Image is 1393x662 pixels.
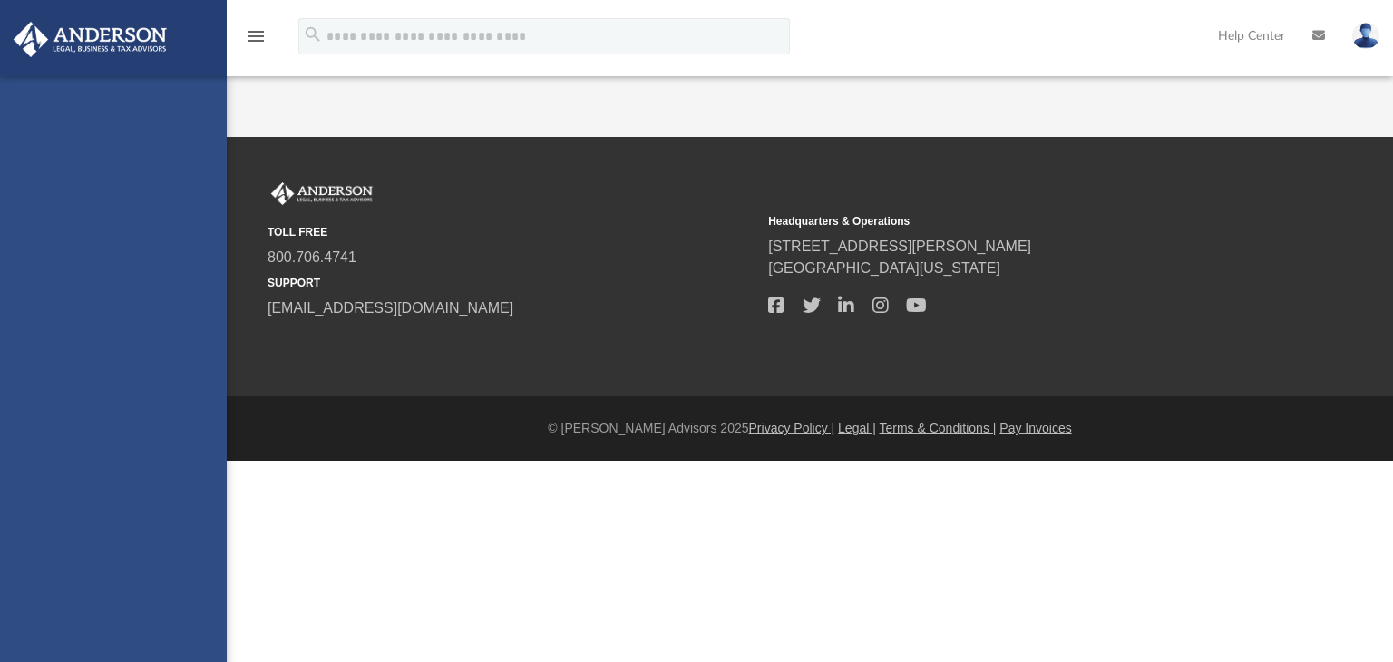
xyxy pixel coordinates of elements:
[303,24,323,44] i: search
[999,421,1071,435] a: Pay Invoices
[8,22,172,57] img: Anderson Advisors Platinum Portal
[838,421,876,435] a: Legal |
[1352,23,1379,49] img: User Pic
[768,239,1031,254] a: [STREET_ADDRESS][PERSON_NAME]
[749,421,835,435] a: Privacy Policy |
[768,260,1000,276] a: [GEOGRAPHIC_DATA][US_STATE]
[768,213,1256,229] small: Headquarters & Operations
[268,300,513,316] a: [EMAIL_ADDRESS][DOMAIN_NAME]
[268,275,755,291] small: SUPPORT
[268,224,755,240] small: TOLL FREE
[268,182,376,206] img: Anderson Advisors Platinum Portal
[245,25,267,47] i: menu
[268,249,356,265] a: 800.706.4741
[880,421,997,435] a: Terms & Conditions |
[227,419,1393,438] div: © [PERSON_NAME] Advisors 2025
[245,34,267,47] a: menu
